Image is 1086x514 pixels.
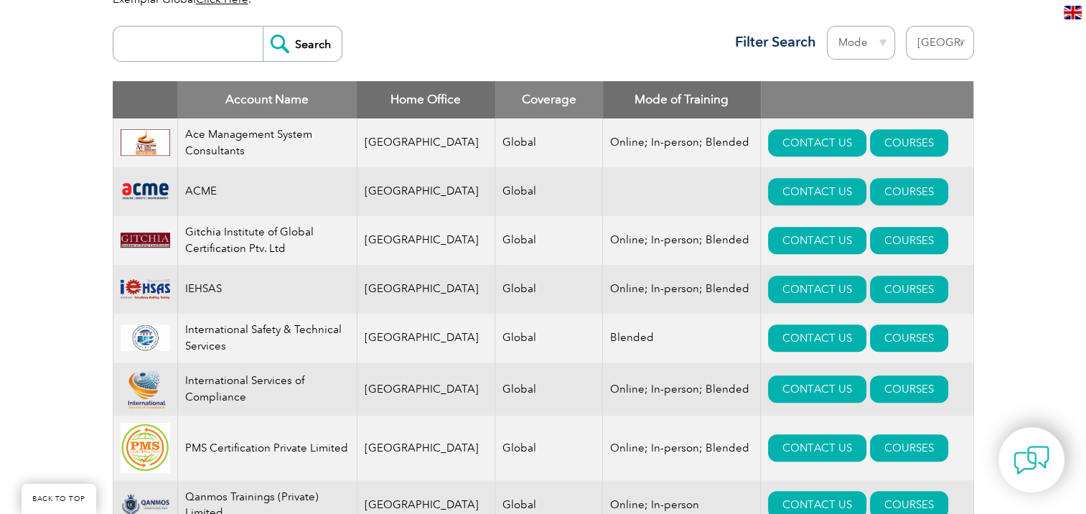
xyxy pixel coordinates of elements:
[603,118,761,167] td: Online; In-person; Blended
[768,227,866,254] a: CONTACT US
[177,118,357,167] td: Ace Management System Consultants
[495,314,603,363] td: Global
[121,370,170,409] img: 6b4695af-5fa9-ee11-be37-00224893a058-logo.png
[121,276,170,303] img: d1ae17d9-8e6d-ee11-9ae6-000d3ae1a86f-logo.png
[357,363,495,416] td: [GEOGRAPHIC_DATA]
[495,416,603,480] td: Global
[495,118,603,167] td: Global
[1014,442,1049,478] img: contact-chat.png
[121,181,170,202] img: 0f03f964-e57c-ec11-8d20-002248158ec2-logo.png
[495,216,603,265] td: Global
[121,233,170,248] img: c8bed0e6-59d5-ee11-904c-002248931104-logo.png
[603,265,761,314] td: Online; In-person; Blended
[177,265,357,314] td: IEHSAS
[1064,6,1082,19] img: en
[177,81,357,118] th: Account Name: activate to sort column descending
[870,375,948,403] a: COURSES
[603,314,761,363] td: Blended
[357,416,495,480] td: [GEOGRAPHIC_DATA]
[177,167,357,216] td: ACME
[768,178,866,205] a: CONTACT US
[603,416,761,480] td: Online; In-person; Blended
[870,276,948,303] a: COURSES
[768,375,866,403] a: CONTACT US
[263,27,342,61] input: Search
[357,167,495,216] td: [GEOGRAPHIC_DATA]
[177,216,357,265] td: Gitchia Institute of Global Certification Ptv. Ltd
[768,324,866,352] a: CONTACT US
[177,314,357,363] td: International Safety & Technical Services
[870,324,948,352] a: COURSES
[121,324,170,352] img: 0d58a1d0-3c89-ec11-8d20-0022481579a4-logo.png
[357,265,495,314] td: [GEOGRAPHIC_DATA]
[870,434,948,462] a: COURSES
[603,81,761,118] th: Mode of Training: activate to sort column ascending
[768,276,866,303] a: CONTACT US
[495,167,603,216] td: Global
[870,178,948,205] a: COURSES
[768,434,866,462] a: CONTACT US
[870,129,948,156] a: COURSES
[357,118,495,167] td: [GEOGRAPHIC_DATA]
[603,363,761,416] td: Online; In-person; Blended
[495,265,603,314] td: Global
[726,33,816,51] h3: Filter Search
[870,227,948,254] a: COURSES
[357,314,495,363] td: [GEOGRAPHIC_DATA]
[121,423,170,473] img: 865840a4-dc40-ee11-bdf4-000d3ae1ac14-logo.jpg
[603,216,761,265] td: Online; In-person; Blended
[495,363,603,416] td: Global
[357,81,495,118] th: Home Office: activate to sort column ascending
[495,81,603,118] th: Coverage: activate to sort column ascending
[768,129,866,156] a: CONTACT US
[177,363,357,416] td: International Services of Compliance
[761,81,973,118] th: : activate to sort column ascending
[121,129,170,156] img: 306afd3c-0a77-ee11-8179-000d3ae1ac14-logo.jpg
[357,216,495,265] td: [GEOGRAPHIC_DATA]
[177,416,357,480] td: PMS Certification Private Limited
[22,484,96,514] a: BACK TO TOP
